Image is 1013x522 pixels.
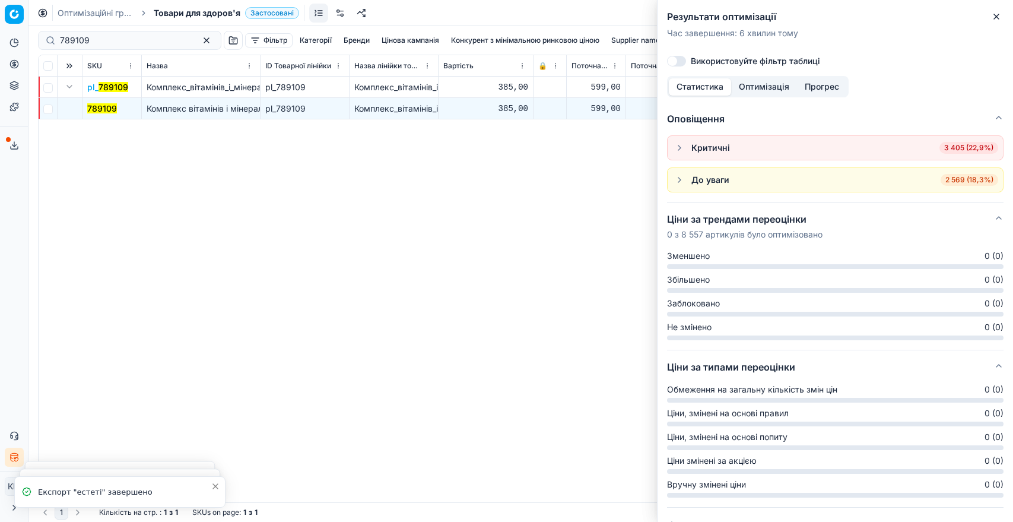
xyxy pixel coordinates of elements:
span: Кількість на стр. [99,508,157,517]
button: Expand [62,80,77,94]
span: Вручну змінені ціни [667,479,746,491]
span: Обмеження на загальну кількість змін цін [667,384,837,396]
span: 0 (0) [985,384,1004,396]
span: Зменшено [667,250,710,262]
strong: з [169,508,173,517]
button: Статистика [669,78,731,96]
iframe: Intercom live chat [964,482,992,510]
div: Експорт "естеті" завершено [38,486,211,498]
span: Товари для здоров'яЗастосовані [154,7,299,19]
p: Час завершення : 6 хвилин тому [667,27,1004,39]
div: : [99,508,178,517]
div: 599,00 [631,103,710,115]
a: Оптимізаційні групи [58,7,134,19]
span: ID Товарної лінійки [265,61,331,71]
span: 0 (0) [985,321,1004,333]
span: Не змінено [667,321,712,333]
span: 🔒 [538,61,547,71]
mark: 789109 [99,82,128,92]
span: Ціни, змінені на основі попиту [667,431,787,443]
button: Supplier name [606,33,665,48]
button: Ціни за типами переоцінки [667,350,1004,384]
span: Ціни змінені за акцією [667,455,757,467]
span: Поточна промо ціна [631,61,698,71]
div: Оповіщення [667,135,1004,202]
button: Конкурент з мінімальною ринковою ціною [446,33,604,48]
button: Категорії [295,33,336,48]
div: Ціни за трендами переоцінки0 з 8 557 артикулів було оптимізовано [667,250,1004,350]
button: Expand all [62,59,77,73]
div: 599,00 [571,103,621,115]
div: Критичні [691,142,730,154]
button: Close toast [208,479,223,493]
div: Комплекс_вітамінів_і_мінералів_Nature's_Plus_Hema-Plex_Iron_30_пігулок_із_повільним_вивільненням [354,103,433,115]
nav: breadcrumb [58,7,299,19]
span: КM [5,477,23,495]
span: Товари для здоров'я [154,7,240,19]
span: Комплекс вітамінів і мінералів Nature's Plus Hema-Plex Iron 30 пігулок із повільним вивільненням [147,103,540,113]
button: Оповіщення [667,102,1004,135]
button: 789109 [87,103,117,115]
button: pl_789109 [87,81,128,93]
strong: 1 [255,508,258,517]
span: SKU [87,61,102,71]
button: Ціни за трендами переоцінки0 з 8 557 артикулів було оптимізовано [667,203,1004,250]
button: Go to next page [71,505,85,520]
label: Використовуйте фільтр таблиці [691,57,820,65]
span: 0 (0) [985,455,1004,467]
strong: 1 [175,508,178,517]
button: 1 [55,505,68,520]
span: Поточна ціна [571,61,609,71]
span: 0 (0) [985,250,1004,262]
h5: Ціни за трендами переоцінки [667,212,823,226]
span: Заблоковано [667,298,720,309]
span: 2 569 (18,3%) [941,174,998,186]
button: Прогрес [797,78,847,96]
div: 385,00 [443,103,528,115]
mark: 789109 [87,103,117,113]
span: Застосовані [245,7,299,19]
button: Цінова кампанія [377,33,444,48]
button: Бренди [339,33,374,48]
span: Назва [147,61,168,71]
span: Збільшено [667,274,710,286]
span: 0 (0) [985,274,1004,286]
strong: 1 [243,508,246,517]
div: pl_789109 [265,103,344,115]
nav: pagination [38,505,85,520]
div: Комплекс_вітамінів_і_мінералів_Nature's_Plus_Hema-Plex_Iron_30_пігулок_із_повільним_вивільненням [354,81,433,93]
span: Вартість [443,61,474,71]
div: Ціни за типами переоцінки [667,384,1004,507]
input: Пошук по SKU або назві [60,34,190,46]
button: Оптимізація [731,78,797,96]
button: КM [5,477,24,496]
div: pl_789109 [265,81,344,93]
strong: 1 [164,508,167,517]
span: Ціни, змінені на основі правил [667,407,789,419]
span: 0 (0) [985,479,1004,491]
h2: Результати оптимізації [667,10,1004,24]
span: 3 405 (22,9%) [939,142,998,154]
button: Go to previous page [38,505,52,520]
p: 0 з 8 557 артикулів було оптимізовано [667,229,823,241]
div: До уваги [691,174,729,186]
div: 599,00 [571,81,621,93]
div: 599,00 [631,81,710,93]
span: pl_ [87,81,128,93]
button: Фільтр [245,33,293,48]
strong: з [249,508,252,517]
div: 385,00 [443,81,528,93]
span: Комплекс_вітамінів_і_мінералів_Nature's_Plus_Hema-Plex_Iron_30_пігулок_із_повільним_вивільненням [147,82,553,92]
span: 0 (0) [985,407,1004,419]
span: 0 (0) [985,431,1004,443]
span: SKUs on page : [192,508,241,517]
span: 0 (0) [985,298,1004,309]
span: Назва лінійки товарів [354,61,421,71]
